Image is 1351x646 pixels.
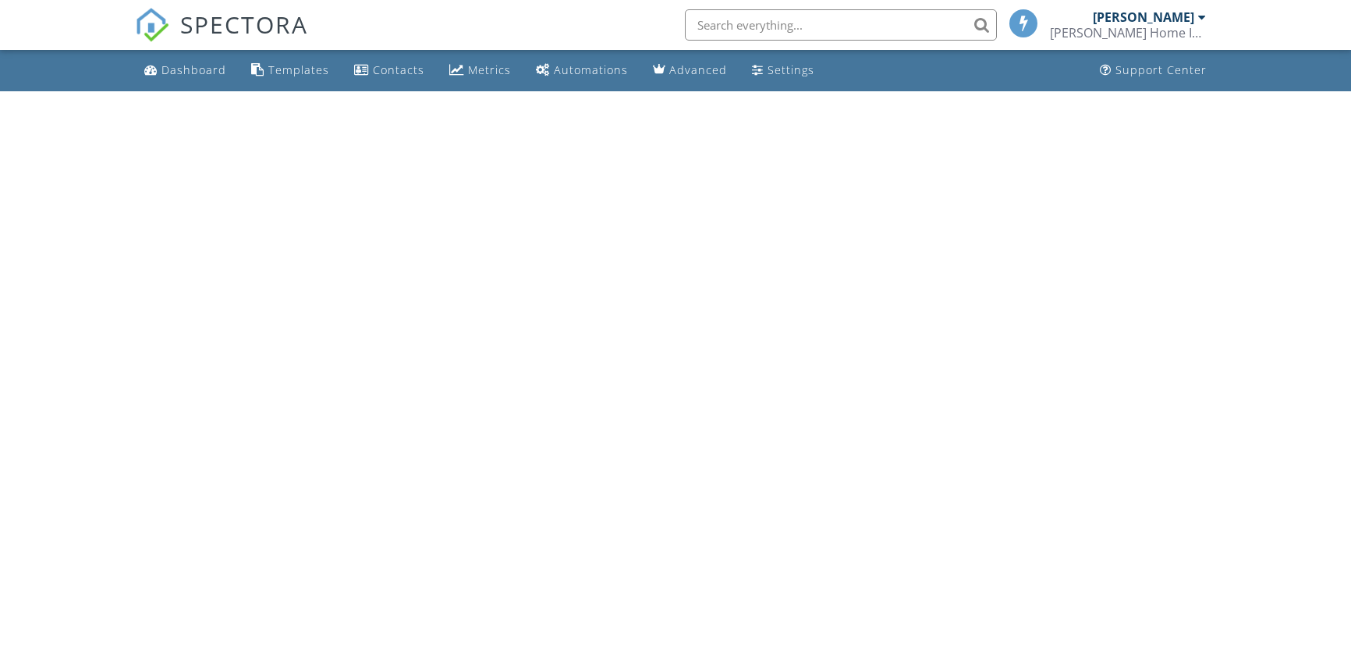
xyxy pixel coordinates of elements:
[768,62,814,77] div: Settings
[685,9,997,41] input: Search everything...
[180,8,308,41] span: SPECTORA
[1094,56,1213,85] a: Support Center
[468,62,511,77] div: Metrics
[135,8,169,42] img: The Best Home Inspection Software - Spectora
[1093,9,1194,25] div: [PERSON_NAME]
[268,62,329,77] div: Templates
[1050,25,1206,41] div: Olivier’s Home Inspections
[373,62,424,77] div: Contacts
[443,56,517,85] a: Metrics
[1115,62,1207,77] div: Support Center
[746,56,821,85] a: Settings
[530,56,634,85] a: Automations (Basic)
[554,62,628,77] div: Automations
[348,56,431,85] a: Contacts
[647,56,733,85] a: Advanced
[135,21,308,54] a: SPECTORA
[669,62,727,77] div: Advanced
[138,56,232,85] a: Dashboard
[245,56,335,85] a: Templates
[161,62,226,77] div: Dashboard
